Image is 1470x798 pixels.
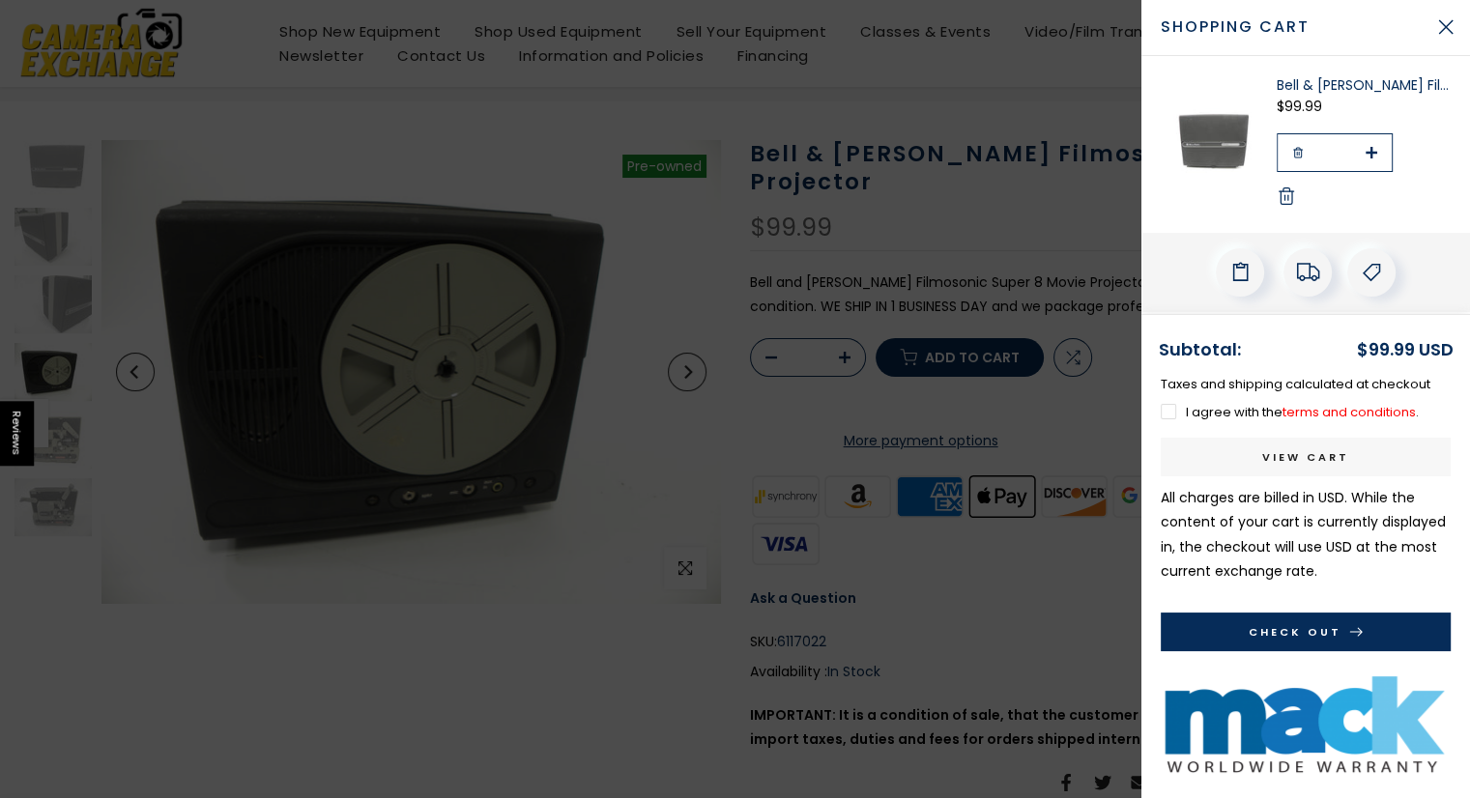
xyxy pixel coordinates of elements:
[1422,3,1470,51] button: Close Cart
[1161,373,1451,395] p: Taxes and shipping calculated at checkout
[1283,403,1416,421] a: terms and conditions
[1161,438,1451,476] a: View cart
[1161,486,1451,584] p: All charges are billed in USD. While the content of your cart is currently displayed in , the che...
[1277,75,1451,95] a: Bell & [PERSON_NAME] Filmosonic Super 8 Movie Projector
[1277,95,1451,119] div: $99.99
[1283,248,1332,297] div: Estimate Shipping
[1161,613,1451,651] button: Check Out
[1216,248,1264,297] div: Add Order Note
[1161,15,1422,39] span: Shopping cart
[1159,337,1241,361] strong: Subtotal:
[1161,403,1419,421] label: I agree with the .
[1347,248,1396,297] div: Add A Coupon
[1357,334,1454,365] div: $99.99 USD
[1161,670,1451,779] img: Mack Used 2 Year Warranty Under $500 Warranty Mack Warranty MACKU259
